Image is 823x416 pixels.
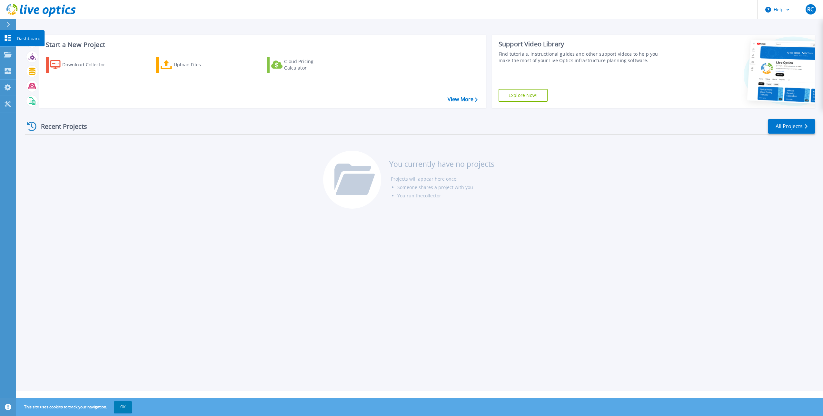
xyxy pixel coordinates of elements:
[389,160,494,167] h3: You currently have no projects
[18,401,132,413] span: This site uses cookies to track your navigation.
[267,57,339,73] a: Cloud Pricing Calculator
[46,57,118,73] a: Download Collector
[423,193,441,199] a: collector
[397,192,494,200] li: You run the
[397,183,494,192] li: Someone shares a project with you
[156,57,228,73] a: Upload Files
[499,89,548,102] a: Explore Now!
[17,30,41,47] p: Dashboard
[768,119,815,134] a: All Projects
[499,51,665,64] div: Find tutorials, instructional guides and other support videos to help you make the most of your L...
[114,401,132,413] button: OK
[174,58,225,71] div: Upload Files
[46,41,477,48] h3: Start a New Project
[62,58,114,71] div: Download Collector
[391,175,494,183] li: Projects will appear here once:
[25,118,96,134] div: Recent Projects
[448,96,478,102] a: View More
[499,40,665,48] div: Support Video Library
[807,7,814,12] span: RC
[284,58,336,71] div: Cloud Pricing Calculator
